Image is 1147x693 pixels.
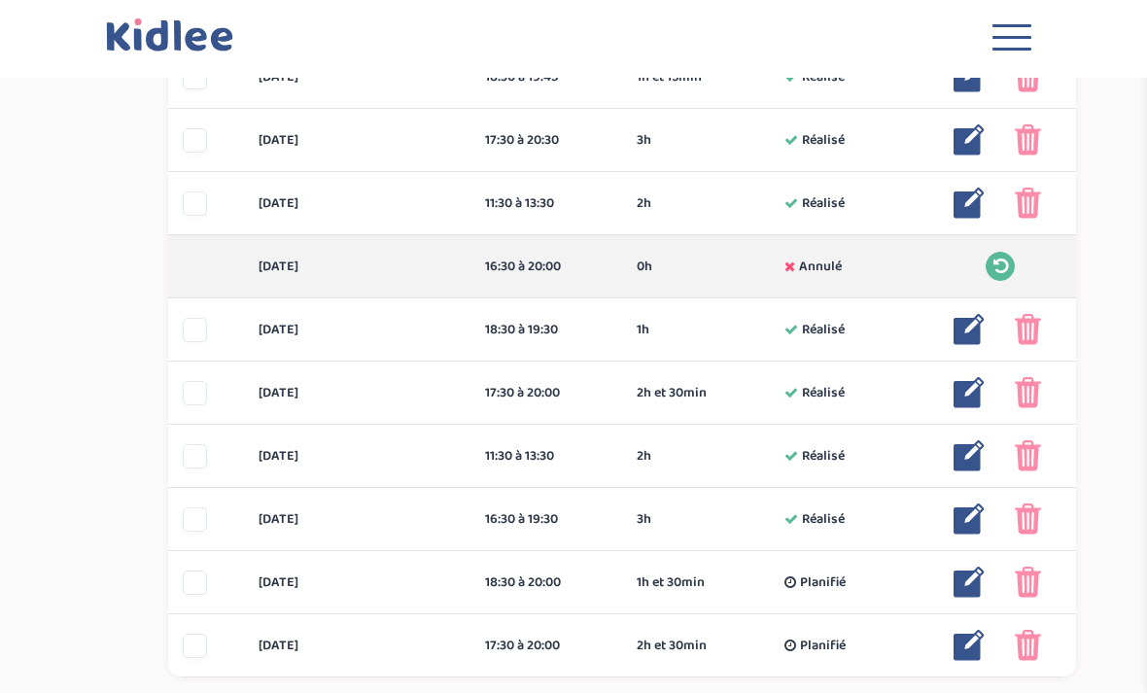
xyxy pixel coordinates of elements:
[802,509,845,530] span: Réalisé
[485,383,608,403] div: 17:30 à 20:00
[954,440,985,471] img: modifier_bleu.png
[954,314,985,345] img: modifier_bleu.png
[637,509,651,530] span: 3h
[485,320,608,340] div: 18:30 à 19:30
[802,130,845,151] span: Réalisé
[244,130,471,151] div: [DATE]
[802,320,845,340] span: Réalisé
[1015,314,1041,345] img: poubelle_rose.png
[799,257,842,277] span: Annulé
[1015,124,1041,156] img: poubelle_rose.png
[485,572,608,593] div: 18:30 à 20:00
[637,257,652,277] span: 0h
[485,193,608,214] div: 11:30 à 13:30
[244,636,471,656] div: [DATE]
[802,383,845,403] span: Réalisé
[485,636,608,656] div: 17:30 à 20:00
[1015,503,1041,535] img: poubelle_rose.png
[954,377,985,408] img: modifier_bleu.png
[1015,188,1041,219] img: poubelle_rose.png
[1015,567,1041,598] img: poubelle_rose.png
[637,636,707,656] span: 2h et 30min
[954,567,985,598] img: modifier_bleu.png
[637,320,649,340] span: 1h
[485,257,608,277] div: 16:30 à 20:00
[244,383,471,403] div: [DATE]
[244,509,471,530] div: [DATE]
[637,193,651,214] span: 2h
[244,257,471,277] div: [DATE]
[954,124,985,156] img: modifier_bleu.png
[637,130,651,151] span: 3h
[244,193,471,214] div: [DATE]
[800,636,846,656] span: Planifié
[954,503,985,535] img: modifier_bleu.png
[485,446,608,467] div: 11:30 à 13:30
[637,383,707,403] span: 2h et 30min
[800,572,846,593] span: Planifié
[802,193,845,214] span: Réalisé
[802,446,845,467] span: Réalisé
[1015,377,1041,408] img: poubelle_rose.png
[637,572,705,593] span: 1h et 30min
[244,320,471,340] div: [DATE]
[637,446,651,467] span: 2h
[485,509,608,530] div: 16:30 à 19:30
[954,630,985,661] img: modifier_bleu.png
[1015,630,1041,661] img: poubelle_rose.png
[244,446,471,467] div: [DATE]
[954,188,985,219] img: modifier_bleu.png
[1015,440,1041,471] img: poubelle_rose.png
[485,130,608,151] div: 17:30 à 20:30
[244,572,471,593] div: [DATE]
